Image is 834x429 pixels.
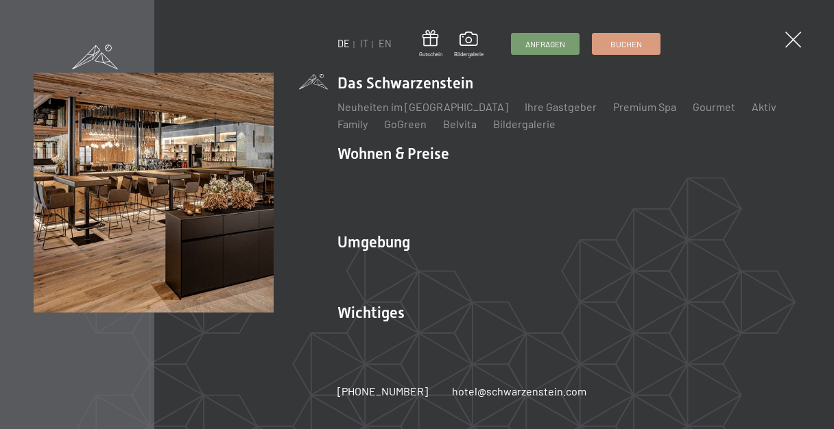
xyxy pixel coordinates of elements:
a: hotel@schwarzenstein.com [452,384,586,399]
a: Bildergalerie [454,32,484,58]
a: Aktiv [752,100,776,113]
a: Family [337,117,368,130]
a: Belvita [443,117,477,130]
a: EN [379,38,392,49]
a: Gutschein [419,30,442,58]
a: [PHONE_NUMBER] [337,384,428,399]
a: Bildergalerie [493,117,556,130]
span: Gutschein [419,51,442,58]
span: Bildergalerie [454,51,484,58]
a: Anfragen [512,34,579,54]
span: [PHONE_NUMBER] [337,384,428,397]
a: Neuheiten im [GEOGRAPHIC_DATA] [337,100,508,113]
a: DE [337,38,350,49]
a: Premium Spa [613,100,676,113]
span: Anfragen [525,38,565,50]
a: GoGreen [384,117,427,130]
a: IT [360,38,368,49]
a: Buchen [593,34,660,54]
a: Gourmet [693,100,735,113]
img: Wellnesshotel Südtirol SCHWARZENSTEIN - Wellnessurlaub in den Alpen, Wandern und Wellness [34,73,274,312]
span: Buchen [610,38,642,50]
a: Ihre Gastgeber [525,100,597,113]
